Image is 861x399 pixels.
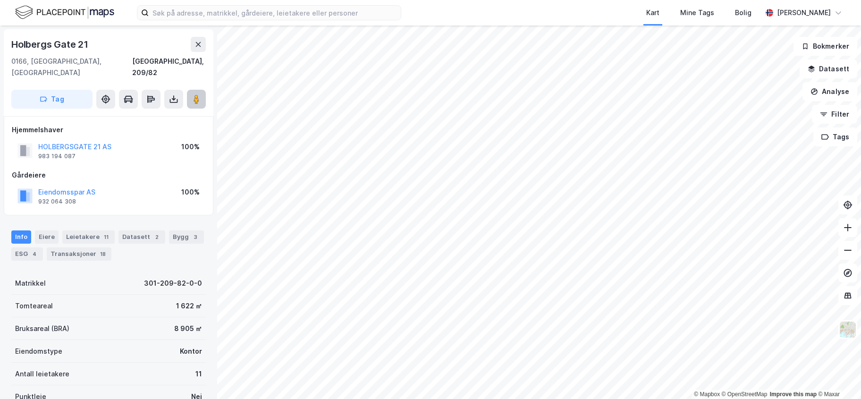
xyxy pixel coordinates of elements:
[35,230,59,244] div: Eiere
[118,230,165,244] div: Datasett
[62,230,115,244] div: Leietakere
[11,90,93,109] button: Tag
[15,346,62,357] div: Eiendomstype
[15,278,46,289] div: Matrikkel
[11,247,43,261] div: ESG
[15,323,69,334] div: Bruksareal (BRA)
[800,59,857,78] button: Datasett
[812,105,857,124] button: Filter
[181,141,200,153] div: 100%
[722,391,768,398] a: OpenStreetMap
[180,346,202,357] div: Kontor
[152,232,161,242] div: 2
[47,247,111,261] div: Transaksjoner
[174,323,202,334] div: 8 905 ㎡
[176,300,202,312] div: 1 622 ㎡
[181,187,200,198] div: 100%
[149,6,401,20] input: Søk på adresse, matrikkel, gårdeiere, leietakere eller personer
[12,124,205,136] div: Hjemmelshaver
[770,391,817,398] a: Improve this map
[839,321,857,339] img: Z
[11,230,31,244] div: Info
[15,300,53,312] div: Tomteareal
[15,4,114,21] img: logo.f888ab2527a4732fd821a326f86c7f29.svg
[132,56,206,78] div: [GEOGRAPHIC_DATA], 209/82
[98,249,108,259] div: 18
[777,7,831,18] div: [PERSON_NAME]
[814,354,861,399] div: Kontrollprogram for chat
[694,391,720,398] a: Mapbox
[813,127,857,146] button: Tags
[30,249,39,259] div: 4
[680,7,714,18] div: Mine Tags
[11,56,132,78] div: 0166, [GEOGRAPHIC_DATA], [GEOGRAPHIC_DATA]
[144,278,202,289] div: 301-209-82-0-0
[191,232,200,242] div: 3
[735,7,751,18] div: Bolig
[195,368,202,380] div: 11
[38,198,76,205] div: 932 064 308
[814,354,861,399] iframe: Chat Widget
[802,82,857,101] button: Analyse
[793,37,857,56] button: Bokmerker
[646,7,659,18] div: Kart
[15,368,69,380] div: Antall leietakere
[11,37,90,52] div: Holbergs Gate 21
[12,170,205,181] div: Gårdeiere
[169,230,204,244] div: Bygg
[38,153,76,160] div: 983 194 087
[101,232,111,242] div: 11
